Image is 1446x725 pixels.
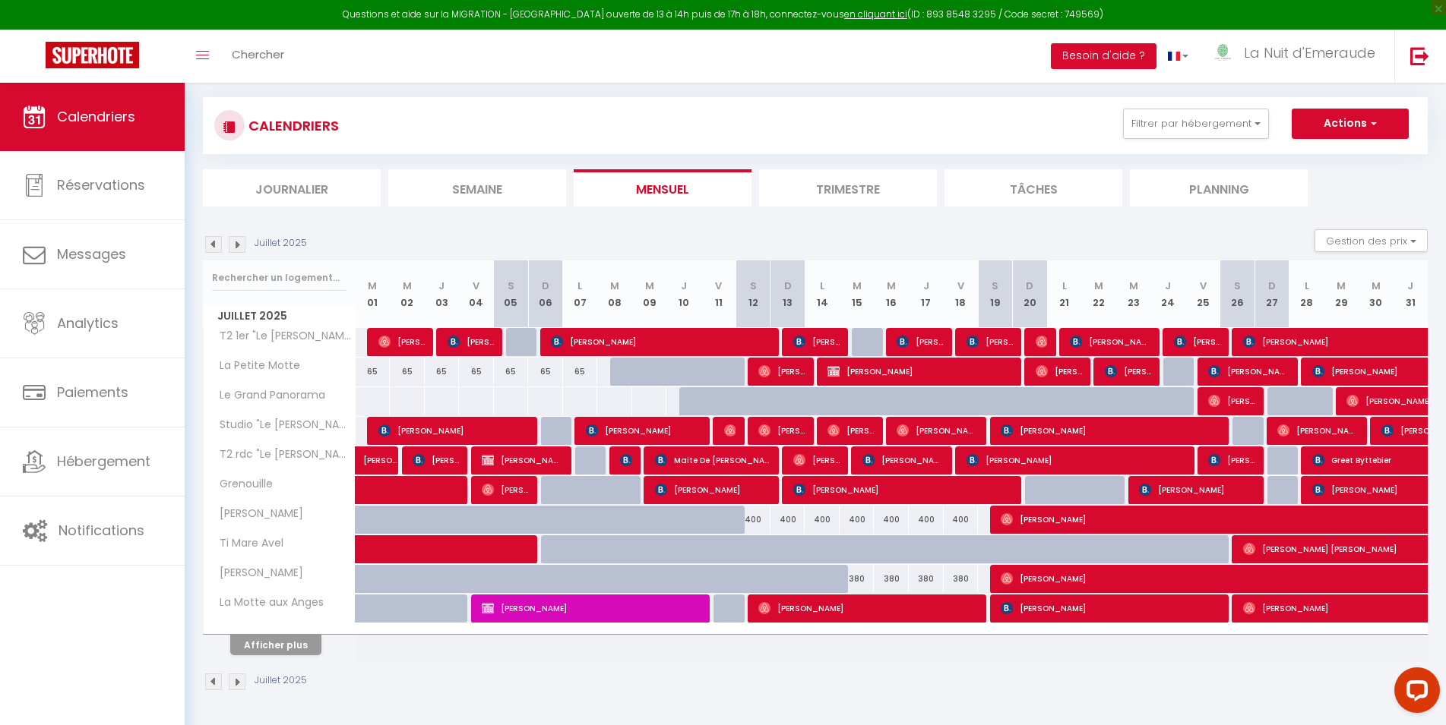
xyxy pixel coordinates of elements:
[862,446,944,474] span: [PERSON_NAME]
[206,387,329,404] span: Le Grand Panorama
[378,327,425,356] span: [PERSON_NAME]
[363,438,398,467] span: [PERSON_NAME]
[736,260,770,328] th: 12
[874,506,909,534] div: 400
[840,260,875,328] th: 15
[206,506,307,522] span: [PERSON_NAME]
[356,358,391,386] div: 65
[459,358,494,386] div: 65
[853,279,862,293] abbr: M
[425,358,460,386] div: 65
[508,279,514,293] abbr: S
[1200,279,1207,293] abbr: V
[403,279,412,293] abbr: M
[459,260,494,328] th: 04
[1410,46,1429,65] img: logout
[206,446,358,463] span: T2 rdc "Le [PERSON_NAME]"
[784,279,792,293] abbr: D
[887,279,896,293] abbr: M
[1116,260,1151,328] th: 23
[57,175,145,194] span: Réservations
[1208,386,1255,415] span: [PERSON_NAME]
[897,416,978,445] span: [PERSON_NAME]
[978,260,1013,328] th: 19
[840,565,875,593] div: 380
[390,358,425,386] div: 65
[701,260,736,328] th: 11
[542,279,549,293] abbr: D
[206,358,304,374] span: La Petite Motte
[57,452,150,471] span: Hébergement
[967,327,1013,356] span: [PERSON_NAME]
[1185,260,1220,328] th: 25
[874,260,909,328] th: 16
[206,565,307,582] span: [PERSON_NAME]
[494,260,529,328] th: 05
[820,279,824,293] abbr: L
[827,357,1014,386] span: [PERSON_NAME]
[874,565,909,593] div: 380
[805,506,840,534] div: 400
[388,169,566,206] li: Semaine
[204,305,355,327] span: Juillet 2025
[736,506,770,534] div: 400
[1315,229,1428,252] button: Gestion des prix
[1324,260,1359,328] th: 29
[715,279,722,293] abbr: V
[1305,279,1309,293] abbr: L
[1123,109,1269,139] button: Filtrer par hébergement
[1165,279,1171,293] abbr: J
[1070,327,1151,356] span: [PERSON_NAME]
[1244,43,1375,62] span: La Nuit d'Emeraude
[59,521,144,540] span: Notifications
[1151,260,1186,328] th: 24
[1062,279,1067,293] abbr: L
[1337,279,1346,293] abbr: M
[232,46,284,62] span: Chercher
[992,279,998,293] abbr: S
[1208,446,1255,474] span: [PERSON_NAME]
[793,446,840,474] span: [PERSON_NAME]
[482,446,563,474] span: [PERSON_NAME]
[1139,475,1255,504] span: [PERSON_NAME]
[655,475,771,504] span: [PERSON_NAME]
[655,446,771,474] span: Maite De [PERSON_NAME]
[551,327,772,356] span: [PERSON_NAME]
[1372,279,1381,293] abbr: M
[793,327,840,356] span: [PERSON_NAME]
[1359,260,1394,328] th: 30
[1047,260,1082,328] th: 21
[220,30,296,83] a: Chercher
[448,327,494,356] span: [PERSON_NAME]
[758,594,979,623] span: [PERSON_NAME]
[1382,661,1446,725] iframe: LiveChat chat widget
[844,8,907,20] a: en cliquant ici
[957,279,964,293] abbr: V
[909,260,944,328] th: 17
[758,416,805,445] span: [PERSON_NAME]
[632,260,667,328] th: 09
[206,328,358,345] span: T2 1er "Le [PERSON_NAME]"
[1174,327,1220,356] span: [PERSON_NAME]
[681,279,687,293] abbr: J
[1292,109,1409,139] button: Actions
[793,475,1014,504] span: [PERSON_NAME]
[944,565,979,593] div: 380
[356,260,391,328] th: 01
[944,506,979,534] div: 400
[378,416,530,445] span: [PERSON_NAME]
[1082,260,1117,328] th: 22
[57,314,119,333] span: Analytics
[967,446,1188,474] span: [PERSON_NAME]
[1001,416,1222,445] span: [PERSON_NAME]
[923,279,929,293] abbr: J
[473,279,479,293] abbr: V
[57,383,128,402] span: Paiements
[944,260,979,328] th: 18
[909,506,944,534] div: 400
[759,169,937,206] li: Trimestre
[1026,279,1033,293] abbr: D
[645,279,654,293] abbr: M
[805,260,840,328] th: 14
[1234,279,1241,293] abbr: S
